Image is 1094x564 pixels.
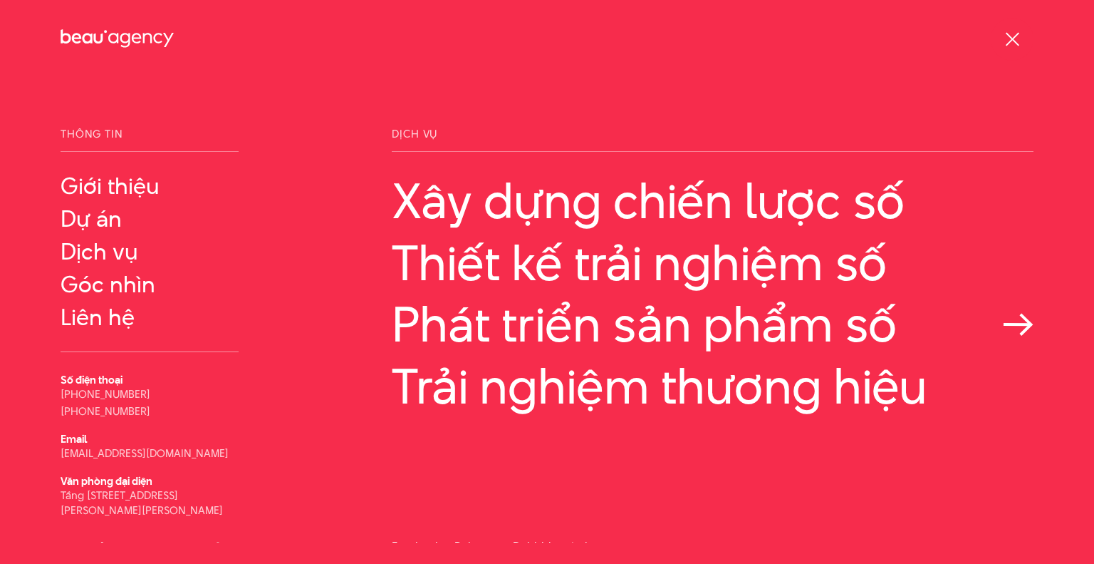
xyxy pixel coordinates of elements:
a: Behance [454,538,499,555]
a: Facebook [392,538,441,555]
a: [DEMOGRAPHIC_DATA] [100,542,220,553]
a: Liên hệ [61,304,239,330]
a: Dịch vụ [61,239,239,265]
a: Phát triển sản phẩm số [392,297,1033,352]
a: Xây dựng chiến lược số [392,173,1033,228]
a: Linkein [571,538,605,555]
a: Thiết kế trải nghiệm số [392,235,1033,290]
b: Văn phòng đại diện [61,473,152,488]
a: Dự án [61,206,239,232]
a: Dribbble [513,538,558,555]
span: Dịch vụ [392,128,1033,152]
b: Email [61,431,87,446]
a: Giới thiệu [61,173,239,199]
b: Số điện thoại [61,372,123,387]
a: Góc nhìn [61,272,239,297]
span: Thông tin [61,128,239,152]
a: [PHONE_NUMBER] [61,386,150,401]
a: English [61,542,97,553]
a: [EMAIL_ADDRESS][DOMAIN_NAME] [61,446,229,461]
a: Trải nghiệm thương hiệu [392,359,1033,414]
a: [PHONE_NUMBER] [61,404,150,419]
p: Tầng [STREET_ADDRESS][PERSON_NAME][PERSON_NAME] [61,488,239,518]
